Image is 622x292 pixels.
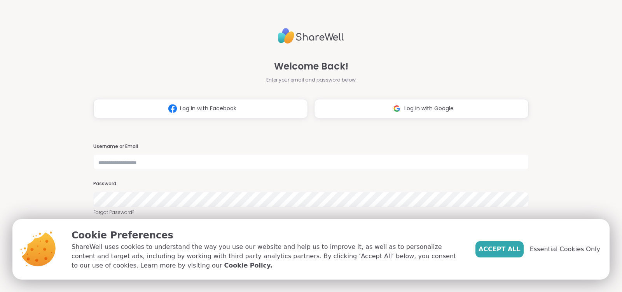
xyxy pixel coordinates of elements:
a: Forgot Password? [93,209,529,216]
p: ShareWell uses cookies to understand the way you use our website and help us to improve it, as we... [72,242,463,270]
h3: Password [93,181,529,187]
span: Essential Cookies Only [530,245,600,254]
span: Accept All [479,245,521,254]
img: ShareWell Logomark [390,101,404,116]
span: Welcome Back! [274,59,348,73]
a: Cookie Policy. [224,261,273,270]
h3: Username or Email [93,143,529,150]
button: Accept All [475,241,524,257]
button: Log in with Facebook [93,99,308,118]
span: Log in with Facebook [180,104,236,113]
button: Log in with Google [314,99,529,118]
span: Log in with Google [404,104,454,113]
img: ShareWell Logomark [165,101,180,116]
img: ShareWell Logo [278,25,344,47]
p: Cookie Preferences [72,228,463,242]
span: Enter your email and password below [266,76,356,83]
